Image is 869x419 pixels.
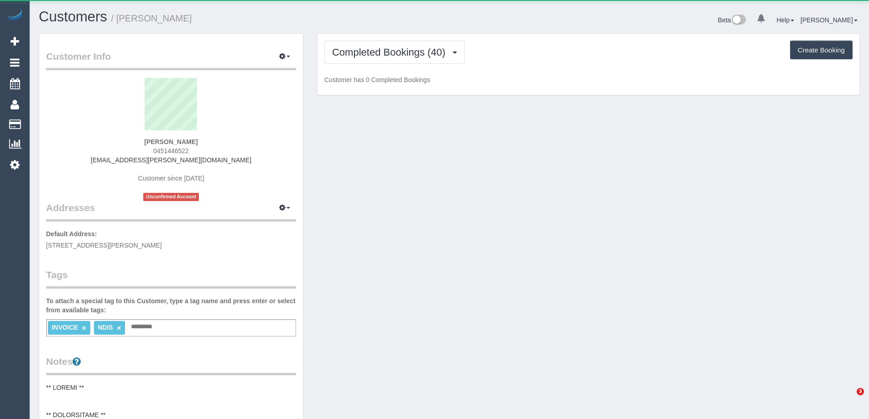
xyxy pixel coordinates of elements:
a: Beta [718,16,746,24]
iframe: Intercom live chat [838,388,860,410]
span: NDIS [98,324,113,331]
a: [PERSON_NAME] [801,16,858,24]
a: Customers [39,9,107,25]
span: 3 [857,388,864,395]
span: INVOICE [52,324,78,331]
label: Default Address: [46,229,97,238]
span: 0451446522 [153,147,189,155]
span: Completed Bookings (40) [332,47,450,58]
span: Customer since [DATE] [138,175,204,182]
button: Completed Bookings (40) [324,41,465,64]
strong: [PERSON_NAME] [144,138,198,145]
label: To attach a special tag to this Customer, type a tag name and press enter or select from availabl... [46,296,296,315]
img: Automaid Logo [5,9,24,22]
p: Customer has 0 Completed Bookings [324,75,853,84]
legend: Customer Info [46,50,296,70]
img: New interface [731,15,746,26]
a: [EMAIL_ADDRESS][PERSON_NAME][DOMAIN_NAME] [91,156,251,164]
a: Help [776,16,794,24]
legend: Notes [46,355,296,375]
button: Create Booking [790,41,853,60]
span: Unconfirmed Account [143,193,199,201]
a: × [117,324,121,332]
span: [STREET_ADDRESS][PERSON_NAME] [46,242,162,249]
small: / [PERSON_NAME] [111,13,192,23]
a: × [82,324,86,332]
legend: Tags [46,268,296,289]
